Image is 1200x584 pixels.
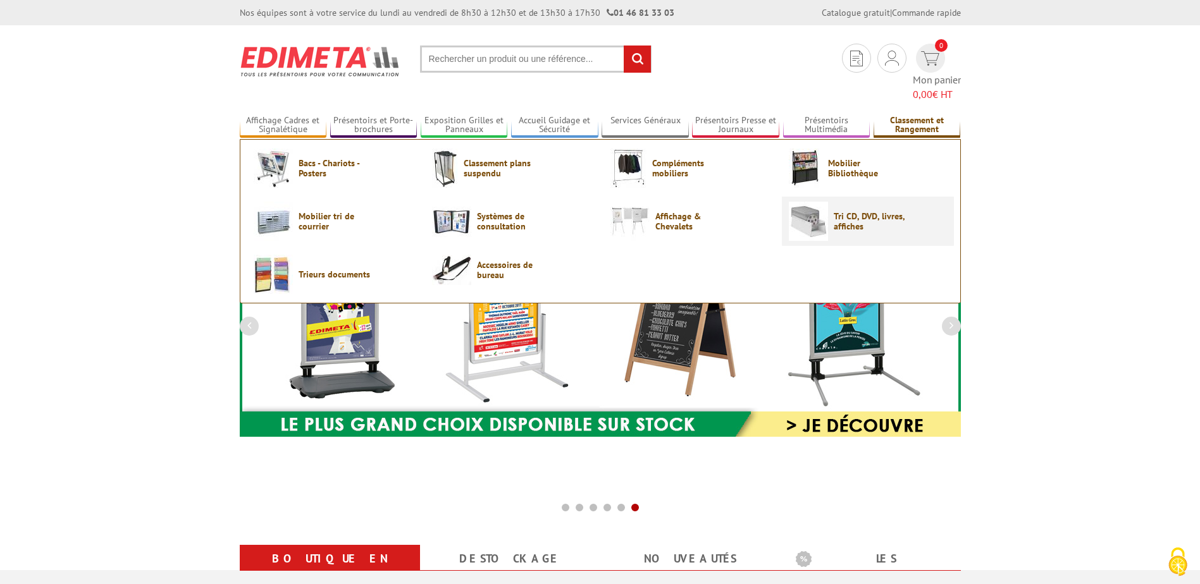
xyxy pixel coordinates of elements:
img: Classement plans suspendu [432,149,458,188]
a: Mobilier tri de courrier [254,202,412,241]
span: Mobilier Bibliothèque [828,158,904,178]
span: Systèmes de consultation [477,211,553,231]
strong: 01 46 81 33 03 [607,7,674,18]
a: Présentoirs et Porte-brochures [330,115,418,136]
a: Destockage [435,547,585,570]
img: Mobilier tri de courrier [254,202,293,241]
span: Classement plans suspendu [464,158,540,178]
span: 0,00 [913,88,932,100]
input: Rechercher un produit ou une référence... [420,46,652,73]
a: Présentoirs Multimédia [783,115,870,136]
img: Tri CD, DVD, livres, affiches [789,202,828,241]
img: devis rapide [850,51,863,66]
a: Services Généraux [602,115,689,136]
img: Cookies (fenêtre modale) [1162,546,1194,578]
span: Mon panier [913,73,961,102]
a: Affichage & Chevalets [610,202,769,241]
span: Affichage & Chevalets [655,211,731,231]
img: devis rapide [885,51,899,66]
span: Accessoires de bureau [477,260,553,280]
div: Nos équipes sont à votre service du lundi au vendredi de 8h30 à 12h30 et de 13h30 à 17h30 [240,6,674,19]
a: Accueil Guidage et Sécurité [511,115,598,136]
a: Mobilier Bibliothèque [789,149,947,188]
a: Systèmes de consultation [432,202,590,241]
img: Trieurs documents [254,255,293,294]
span: Mobilier tri de courrier [299,211,374,231]
img: Présentoir, panneau, stand - Edimeta - PLV, affichage, mobilier bureau, entreprise [240,38,401,85]
span: Tri CD, DVD, livres, affiches [834,211,910,231]
a: Commande rapide [892,7,961,18]
a: Tri CD, DVD, livres, affiches [789,202,947,241]
a: nouveautés [615,547,765,570]
img: devis rapide [921,51,939,66]
a: Trieurs documents [254,255,412,294]
a: Compléments mobiliers [610,149,769,188]
img: Accessoires de bureau [432,255,471,285]
b: Les promotions [796,547,954,573]
div: | [822,6,961,19]
a: Exposition Grilles et Panneaux [421,115,508,136]
span: Bacs - Chariots - Posters [299,158,374,178]
img: Affichage & Chevalets [610,202,650,241]
a: Catalogue gratuit [822,7,890,18]
a: devis rapide 0 Mon panier 0,00€ HT [913,44,961,102]
a: Classement plans suspendu [432,149,590,188]
span: 0 [935,39,948,52]
img: Mobilier Bibliothèque [789,149,822,188]
span: Compléments mobiliers [652,158,728,178]
span: Trieurs documents [299,269,374,279]
img: Systèmes de consultation [432,202,471,241]
img: Compléments mobiliers [610,149,646,188]
a: Affichage Cadres et Signalétique [240,115,327,136]
a: Classement et Rangement [874,115,961,136]
a: Accessoires de bureau [432,255,590,285]
img: Bacs - Chariots - Posters [254,149,293,188]
a: Bacs - Chariots - Posters [254,149,412,188]
span: € HT [913,87,961,102]
input: rechercher [624,46,651,73]
button: Cookies (fenêtre modale) [1156,541,1200,584]
a: Présentoirs Presse et Journaux [692,115,779,136]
